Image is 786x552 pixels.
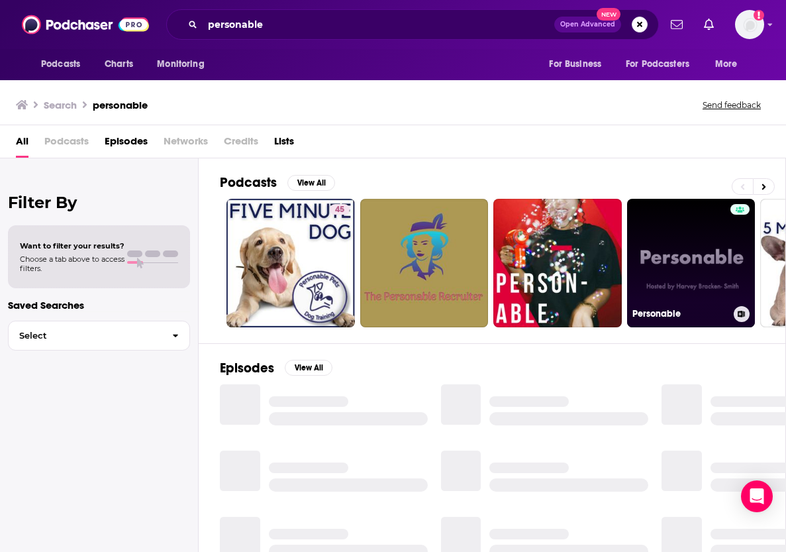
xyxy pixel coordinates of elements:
span: Podcasts [41,55,80,74]
a: 45 [226,199,355,327]
span: Networks [164,131,208,158]
div: Search podcasts, credits, & more... [166,9,659,40]
span: Podcasts [44,131,89,158]
input: Search podcasts, credits, & more... [203,14,554,35]
span: Charts [105,55,133,74]
button: open menu [148,52,221,77]
span: Monitoring [157,55,204,74]
svg: Add a profile image [754,10,764,21]
h3: personable [93,99,148,111]
button: open menu [32,52,97,77]
a: Show notifications dropdown [699,13,719,36]
button: Open AdvancedNew [554,17,621,32]
span: Logged in as mresewehr [735,10,764,39]
span: Credits [224,131,258,158]
span: Want to filter your results? [20,241,124,250]
button: Send feedback [699,99,765,111]
a: Lists [274,131,294,158]
a: Episodes [105,131,148,158]
button: open menu [540,52,618,77]
h2: Podcasts [220,174,277,191]
span: New [597,8,620,21]
a: All [16,131,28,158]
span: For Business [549,55,601,74]
h3: Personable [632,308,728,319]
a: EpisodesView All [220,360,332,376]
button: Select [8,321,190,351]
h2: Filter By [8,193,190,212]
span: More [715,55,738,74]
button: View All [285,360,332,376]
a: Charts [96,52,141,77]
h2: Episodes [220,360,274,376]
p: Saved Searches [8,299,190,311]
button: open menu [706,52,754,77]
span: 45 [335,203,344,217]
span: For Podcasters [626,55,689,74]
a: Show notifications dropdown [665,13,688,36]
button: Show profile menu [735,10,764,39]
h3: Search [44,99,77,111]
span: Select [9,331,162,340]
a: 45 [330,204,350,215]
button: open menu [617,52,709,77]
button: View All [287,175,335,191]
a: PodcastsView All [220,174,335,191]
div: Open Intercom Messenger [741,480,773,512]
span: Open Advanced [560,21,615,28]
img: Podchaser - Follow, Share and Rate Podcasts [22,12,149,37]
img: User Profile [735,10,764,39]
span: Choose a tab above to access filters. [20,254,124,273]
a: Personable [627,199,756,327]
